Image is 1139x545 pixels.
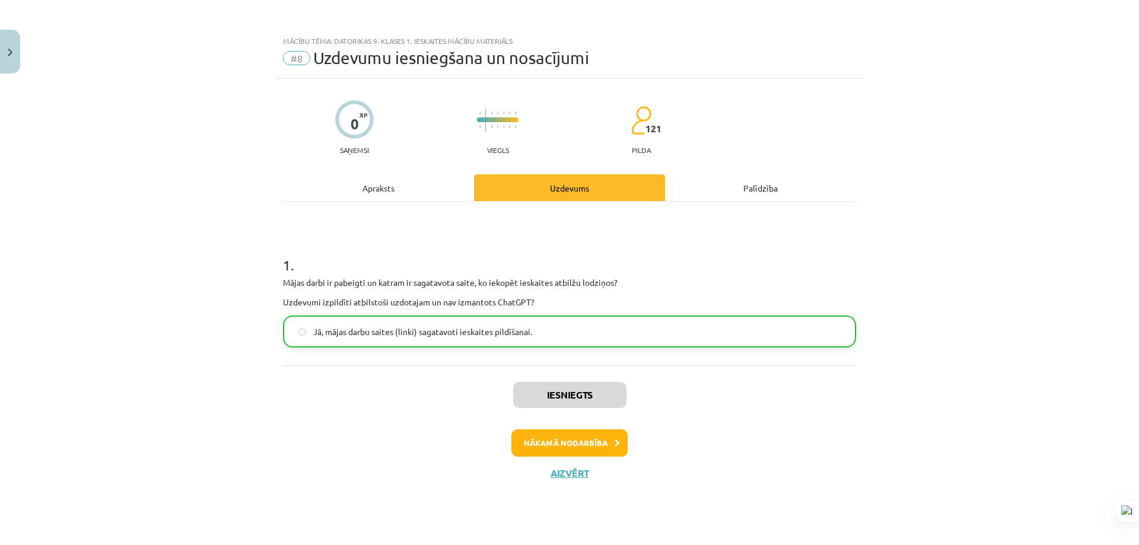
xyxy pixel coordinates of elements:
[497,111,498,114] img: icon-short-line-57e1e144782c952c97e751825c79c345078a6d821885a25fce030b3d8c18986b.svg
[513,382,626,408] button: Iesniegts
[487,146,509,154] p: Viegls
[283,37,856,45] div: Mācību tēma: Datorikas 9. klases 1. ieskaites mācību materiāls
[515,125,516,128] img: icon-short-line-57e1e144782c952c97e751825c79c345078a6d821885a25fce030b3d8c18986b.svg
[632,146,651,154] p: pilda
[8,49,12,56] img: icon-close-lesson-0947bae3869378f0d4975bcd49f059093ad1ed9edebbc8119c70593378902aed.svg
[509,125,510,128] img: icon-short-line-57e1e144782c952c97e751825c79c345078a6d821885a25fce030b3d8c18986b.svg
[491,125,492,128] img: icon-short-line-57e1e144782c952c97e751825c79c345078a6d821885a25fce030b3d8c18986b.svg
[283,174,474,201] div: Apraksts
[283,236,856,273] h1: 1 .
[511,429,628,457] button: Nākamā nodarbība
[283,296,856,308] p: Uzdevumi izpildīti atbilstoši uzdotajam un nav izmantots ChatGPT?
[631,106,651,135] img: students-c634bb4e5e11cddfef0936a35e636f08e4e9abd3cc4e673bd6f9a4125e45ecb1.svg
[359,111,367,118] span: XP
[298,328,306,336] input: Jā, mājas darbu saites (linki) sagatavoti ieskaites pildīšanai.
[503,111,504,114] img: icon-short-line-57e1e144782c952c97e751825c79c345078a6d821885a25fce030b3d8c18986b.svg
[547,467,592,479] button: Aizvērt
[313,326,532,338] span: Jā, mājas darbu saites (linki) sagatavoti ieskaites pildīšanai.
[351,116,359,132] div: 0
[491,111,492,114] img: icon-short-line-57e1e144782c952c97e751825c79c345078a6d821885a25fce030b3d8c18986b.svg
[313,48,589,68] span: Uzdevumu iesniegšana un nosacījumi
[665,174,856,201] div: Palīdzība
[479,111,481,114] img: icon-short-line-57e1e144782c952c97e751825c79c345078a6d821885a25fce030b3d8c18986b.svg
[283,276,856,289] p: Mājas darbi ir pabeigti un katram ir sagatavota saite, ko iekopēt ieskaites atbilžu lodziņos?
[497,125,498,128] img: icon-short-line-57e1e144782c952c97e751825c79c345078a6d821885a25fce030b3d8c18986b.svg
[515,111,516,114] img: icon-short-line-57e1e144782c952c97e751825c79c345078a6d821885a25fce030b3d8c18986b.svg
[503,125,504,128] img: icon-short-line-57e1e144782c952c97e751825c79c345078a6d821885a25fce030b3d8c18986b.svg
[645,123,661,134] span: 121
[335,146,374,154] p: Saņemsi
[283,51,310,65] span: #8
[479,125,481,128] img: icon-short-line-57e1e144782c952c97e751825c79c345078a6d821885a25fce030b3d8c18986b.svg
[485,109,486,132] img: icon-long-line-d9ea69661e0d244f92f715978eff75569469978d946b2353a9bb055b3ed8787d.svg
[474,174,665,201] div: Uzdevums
[509,111,510,114] img: icon-short-line-57e1e144782c952c97e751825c79c345078a6d821885a25fce030b3d8c18986b.svg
